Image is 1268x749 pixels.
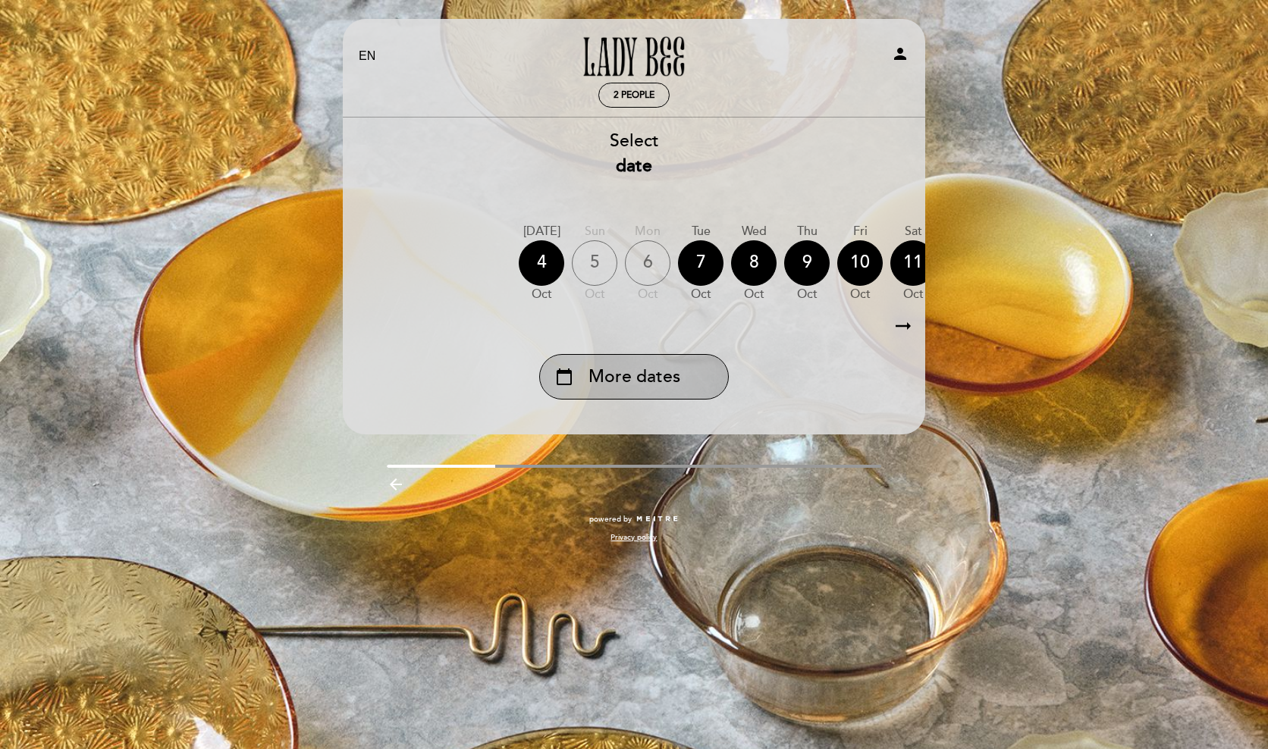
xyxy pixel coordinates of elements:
div: Sun [572,223,617,240]
div: Oct [572,286,617,303]
div: [DATE] [519,223,564,240]
div: Oct [837,286,883,303]
div: 7 [678,240,723,286]
div: 4 [519,240,564,286]
div: Fri [837,223,883,240]
div: Select [342,129,926,179]
div: 5 [572,240,617,286]
b: date [616,155,652,177]
div: Oct [784,286,830,303]
div: Sat [890,223,936,240]
div: 10 [837,240,883,286]
div: Oct [890,286,936,303]
div: 6 [625,240,670,286]
div: 8 [731,240,777,286]
div: Oct [678,286,723,303]
img: MEITRE [636,516,679,523]
div: 11 [890,240,936,286]
a: powered by [589,514,679,525]
div: Mon [625,223,670,240]
div: Oct [731,286,777,303]
div: Thu [784,223,830,240]
div: Oct [519,286,564,303]
span: powered by [589,514,632,525]
div: Wed [731,223,777,240]
button: person [891,45,909,68]
i: arrow_backward [387,475,405,494]
i: arrow_right_alt [892,310,915,343]
div: Tue [678,223,723,240]
a: Privacy policy [610,532,657,543]
div: 9 [784,240,830,286]
i: calendar_today [555,364,573,390]
div: Oct [625,286,670,303]
i: person [891,45,909,63]
span: 2 people [614,89,654,101]
span: More dates [588,365,680,390]
a: [DEMOGRAPHIC_DATA] Bee [539,36,729,77]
